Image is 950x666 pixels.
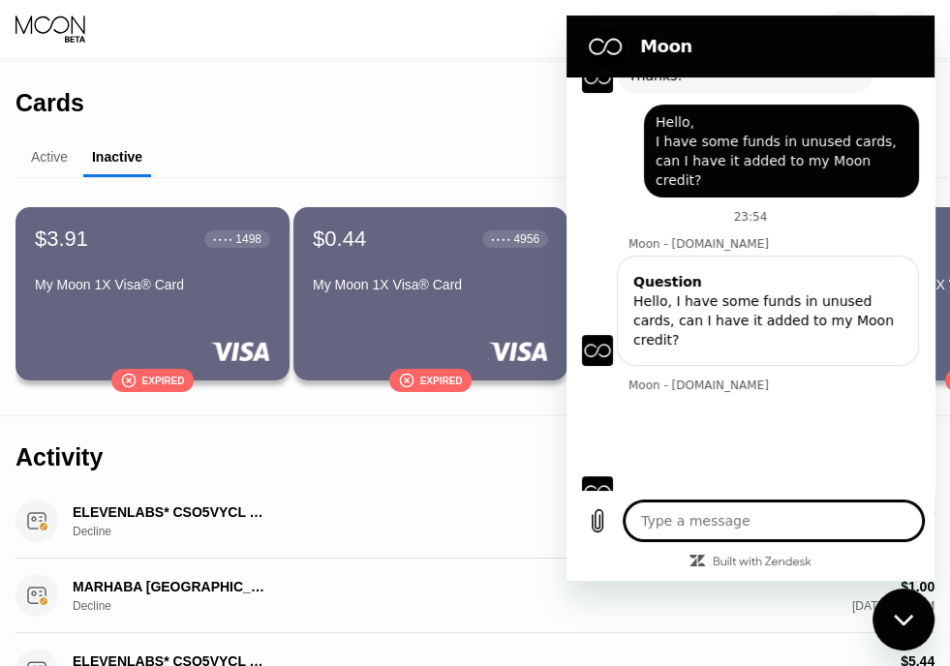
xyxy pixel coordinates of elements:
[31,149,68,165] div: Active
[35,277,270,292] div: My Moon 1X Visa® Card
[313,227,366,252] div: $0.44
[15,484,935,559] div: ELEVENLABS* CSO5VYCL [PHONE_NUMBER] USDecline$5.44[DATE] 3:23 PM
[73,525,169,538] div: Decline
[213,236,232,242] div: ● ● ● ●
[399,373,414,389] div: 
[852,599,935,613] div: [DATE] 1:43 AM
[313,277,548,292] div: My Moon 1X Visa® Card
[15,559,935,633] div: MARHABA [GEOGRAPHIC_DATA] [PHONE_NUMBER] PLDecline$1.00[DATE] 1:43 AM
[491,236,510,242] div: ● ● ● ●
[15,89,84,117] div: Cards
[293,207,567,380] div: $0.44● ● ● ●4956My Moon 1X Visa® CardExpired
[142,376,185,386] div: Expired
[235,232,261,246] div: 1498
[513,232,539,246] div: 4956
[73,579,266,594] div: MARHABA [GEOGRAPHIC_DATA] [PHONE_NUMBER] PL
[73,599,169,613] div: Decline
[873,589,935,651] iframe: Button to launch messaging window, conversation in progress
[15,207,290,380] div: $3.91● ● ● ●1498My Moon 1X Visa® CardExpired
[92,149,142,165] div: Inactive
[420,376,463,386] div: Expired
[901,579,935,594] div: $1.00
[567,15,935,581] iframe: Messaging window
[35,227,88,252] div: $3.91
[73,504,266,520] div: ELEVENLABS* CSO5VYCL [PHONE_NUMBER] US
[824,10,884,48] div: $0.03
[121,373,137,389] div: 
[15,443,103,471] div: Activity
